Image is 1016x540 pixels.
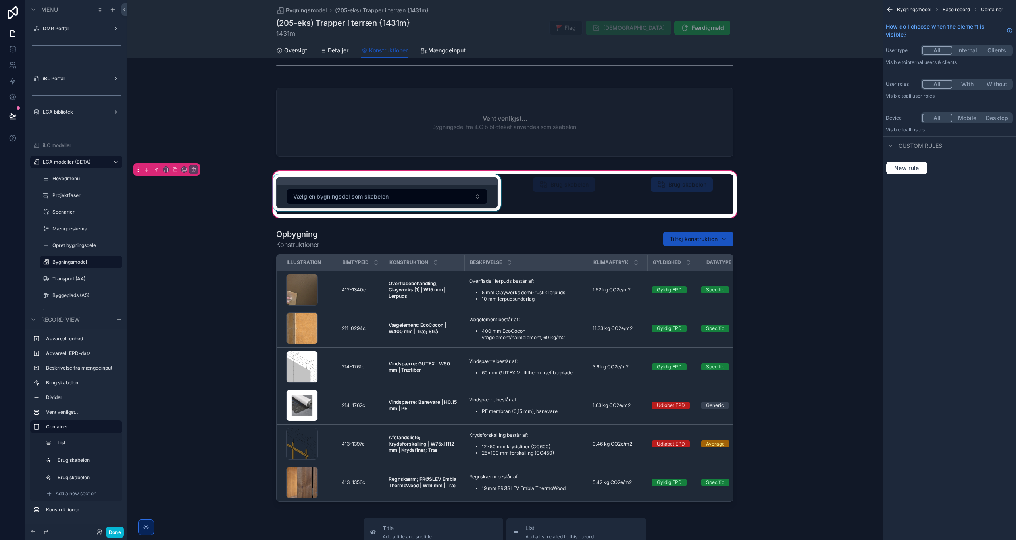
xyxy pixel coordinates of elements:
p: Visible to [886,93,1013,99]
a: (205-eks) Trapper i terræn {1431m} [335,6,429,14]
span: Mængdeinput [428,46,466,54]
label: iLC modeller [43,142,121,148]
button: Mobile [952,114,982,122]
a: Konstruktioner [361,43,408,58]
span: Gyldighed [653,259,681,266]
a: Mængdeinput [420,43,466,59]
a: Detaljer [320,43,348,59]
span: Container [981,6,1003,13]
h1: (205-eks) Trapper i terræn {1431m} [276,17,410,29]
button: Without [982,80,1012,89]
label: Opret bygningsdele [52,242,121,249]
span: List [525,524,594,532]
span: Bygningsmodel [897,6,931,13]
label: User roles [886,81,918,87]
a: Oversigt [276,43,307,59]
label: Advarsel: EPD-data [46,350,119,357]
span: How do I choose when the element is visible? [886,23,1003,39]
button: New rule [886,162,927,174]
span: Konstruktioner [369,46,408,54]
a: Bygningsmodel [276,6,327,14]
label: Advarsel: enhed [46,336,119,342]
label: Brug skabelon [58,457,117,463]
span: 1431m [276,29,410,38]
label: Byggeplads (A5) [52,292,121,299]
label: User type [886,47,918,54]
span: BIMTypeID [343,259,369,266]
div: scrollable content [25,329,127,524]
span: Detaljer [328,46,348,54]
button: Internal [952,46,982,55]
p: Visible to [886,59,1013,66]
span: Klimaaftryk [593,259,629,266]
button: All [922,114,952,122]
label: LCA modeller (BETA) [43,159,106,165]
label: List [58,440,117,446]
label: Mængdeskema [52,226,121,232]
span: New rule [891,164,922,172]
label: DMR Portal [43,25,110,32]
span: all users [906,127,925,133]
span: Add a list related to this record [525,534,594,540]
label: Container [46,424,116,430]
span: Title [383,524,432,532]
label: Transport (A4) [52,276,121,282]
label: Divider [46,394,119,401]
label: Brug skabelon [58,474,117,481]
label: Bygningsmodel [52,259,117,265]
button: Done [106,526,124,538]
label: Device [886,115,918,121]
button: All [922,46,952,55]
span: All user roles [906,93,935,99]
span: Add a new section [56,490,96,497]
span: Konstruktion [389,259,428,266]
label: Konstruktioner [46,507,119,513]
span: Base record [943,6,970,13]
button: With [952,80,982,89]
button: All [922,80,952,89]
span: Bygningsmodel [286,6,327,14]
span: Record view [41,316,80,324]
label: Hovedmenu [52,175,121,182]
span: Datatype [706,259,731,266]
span: Custom rules [899,142,942,150]
button: Clients [982,46,1012,55]
label: Brug skabelon [46,380,119,386]
span: Illustration [287,259,321,266]
label: LCA bibliotek [43,109,110,115]
span: Internal users & clients [906,59,957,65]
span: Beskrivelse [470,259,502,266]
label: Projektfaser [52,192,121,199]
p: Visible to [886,127,1013,133]
label: Resultater [52,309,121,315]
span: Oversigt [284,46,307,54]
a: How do I choose when the element is visible? [886,23,1013,39]
span: Add a title and subtitle [383,534,432,540]
span: Menu [41,6,58,13]
label: Vent venligst... [46,409,119,415]
button: Desktop [982,114,1012,122]
label: Scenarier [52,209,121,215]
label: iBL Portal [43,75,110,82]
label: Beskrivelse fra mængdeinput [46,365,119,371]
